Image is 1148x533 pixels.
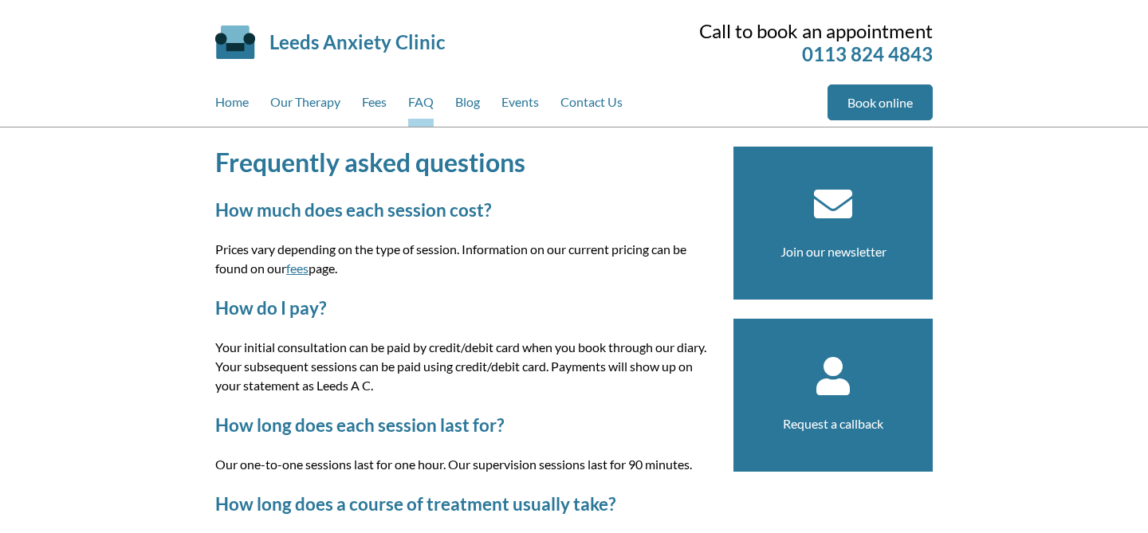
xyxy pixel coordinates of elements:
h2: How do I pay? [215,297,714,319]
a: Contact Us [560,84,623,127]
a: Our Therapy [270,84,340,127]
a: Join our newsletter [780,244,887,259]
a: Request a callback [783,416,883,431]
p: Your initial consultation can be paid by credit/debit card when you book through our diary. Your ... [215,338,714,395]
a: Book online [828,84,933,120]
a: 0113 824 4843 [802,42,933,65]
a: Fees [362,84,387,127]
p: Prices vary depending on the type of session. Information on our current pricing can be found on ... [215,240,714,278]
h2: How long does a course of treatment usually take? [215,493,714,515]
a: FAQ [408,84,434,127]
h1: Frequently asked questions [215,147,714,178]
a: Leeds Anxiety Clinic [269,30,445,53]
h2: How long does each session last for? [215,414,714,436]
a: Blog [455,84,480,127]
a: Home [215,84,249,127]
a: fees [286,261,309,276]
a: Events [501,84,539,127]
h2: How much does each session cost? [215,199,714,221]
p: Our one-to-one sessions last for one hour. Our supervision sessions last for 90 minutes. [215,455,714,474]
